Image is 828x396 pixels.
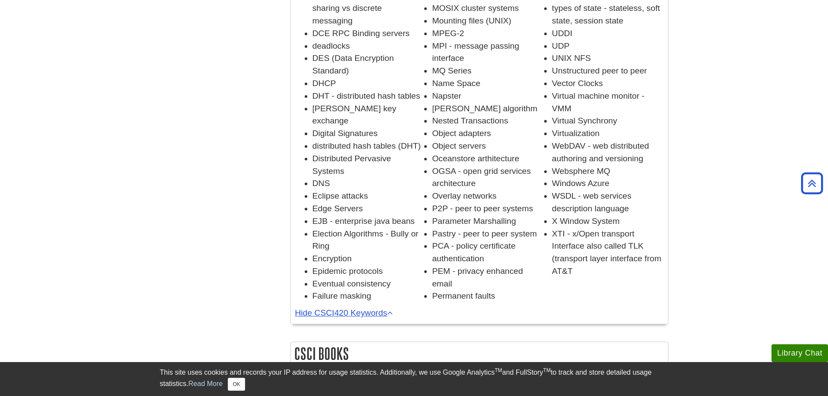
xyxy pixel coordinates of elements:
h2: CSCI Books [291,342,668,365]
li: Distributed Pervasive Systems [313,153,424,178]
li: Object servers [432,140,544,153]
li: Nested Transactions [432,115,544,127]
li: Overlay networks [432,190,544,203]
li: DHCP [313,77,424,90]
li: X Window System [552,215,664,228]
li: Virtual Synchrony [552,115,664,127]
li: DHT - distributed hash tables [313,90,424,103]
li: PCA - policy certificate authentication [432,240,544,265]
li: UDP [552,40,664,53]
li: Eventual consistency [313,278,424,290]
li: Election Algorithms - Bully or Ring [313,228,424,253]
li: Mounting files (UNIX) [432,15,544,27]
li: Failure masking [313,290,424,303]
li: Vector Clocks [552,77,664,90]
li: types of state - stateless, soft state, session state [552,2,664,27]
li: UDDI [552,27,664,40]
li: [PERSON_NAME] key exchange [313,103,424,128]
li: WebDAV - web distributed authoring and versioning [552,140,664,165]
li: Parameter Marshalling [432,215,544,228]
li: Eclipse attacks [313,190,424,203]
li: DCE RPC Binding servers [313,27,424,40]
li: MPI - message passing interface [432,40,544,65]
li: EJB - enterprise java beans [313,215,424,228]
li: XTI - x/Open transport Interface also called TLK (transport layer interface from AT&T [552,228,664,278]
sup: TM [495,367,502,373]
li: OGSA - open grid services architecture [432,165,544,190]
li: WSDL - web services description language [552,190,664,215]
li: Windows Azure [552,177,664,190]
li: Object adapters [432,127,544,140]
li: DNS [313,177,424,190]
sup: TM [543,367,551,373]
div: This site uses cookies and records your IP address for usage statistics. Additionally, we use Goo... [160,367,668,391]
li: MQ Series [432,65,544,77]
li: Oceanstore arthitecture [432,153,544,165]
li: Permanent faults [432,290,544,303]
li: Name Space [432,77,544,90]
li: Digital Signatures [313,127,424,140]
li: [PERSON_NAME] algorithm [432,103,544,115]
button: Library Chat [771,344,828,362]
li: DES (Data Encryption Standard) [313,52,424,77]
li: Virtualization [552,127,664,140]
li: Virtual machine monitor - VMM [552,90,664,115]
li: deadlocks [313,40,424,53]
li: Napster [432,90,544,103]
li: Websphere MQ [552,165,664,178]
a: Read More [188,380,223,387]
li: UNIX NFS [552,52,664,65]
button: Close [228,378,245,391]
li: PEM - privacy enhanced email [432,265,544,290]
li: Edge Servers [313,203,424,215]
li: Unstructured peer to peer [552,65,664,77]
li: Encryption [313,253,424,265]
li: Pastry - peer to peer system [432,228,544,240]
li: distributed hash tables (DHT) [313,140,424,153]
li: MPEG-2 [432,27,544,40]
li: Epidemic protocols [313,265,424,278]
a: Hide CSCI420 Keywords [295,308,392,317]
li: MOSIX cluster systems [432,2,544,15]
a: Back to Top [798,177,826,189]
li: P2P - peer to peer systems [432,203,544,215]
